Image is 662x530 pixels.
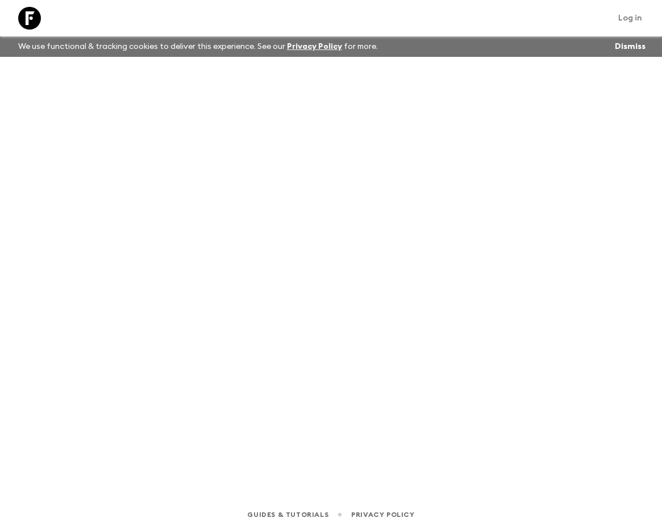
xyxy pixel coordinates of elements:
[247,508,328,521] a: Guides & Tutorials
[612,39,648,55] button: Dismiss
[14,36,382,57] p: We use functional & tracking cookies to deliver this experience. See our for more.
[287,43,342,51] a: Privacy Policy
[612,10,648,26] a: Log in
[351,508,414,521] a: Privacy Policy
